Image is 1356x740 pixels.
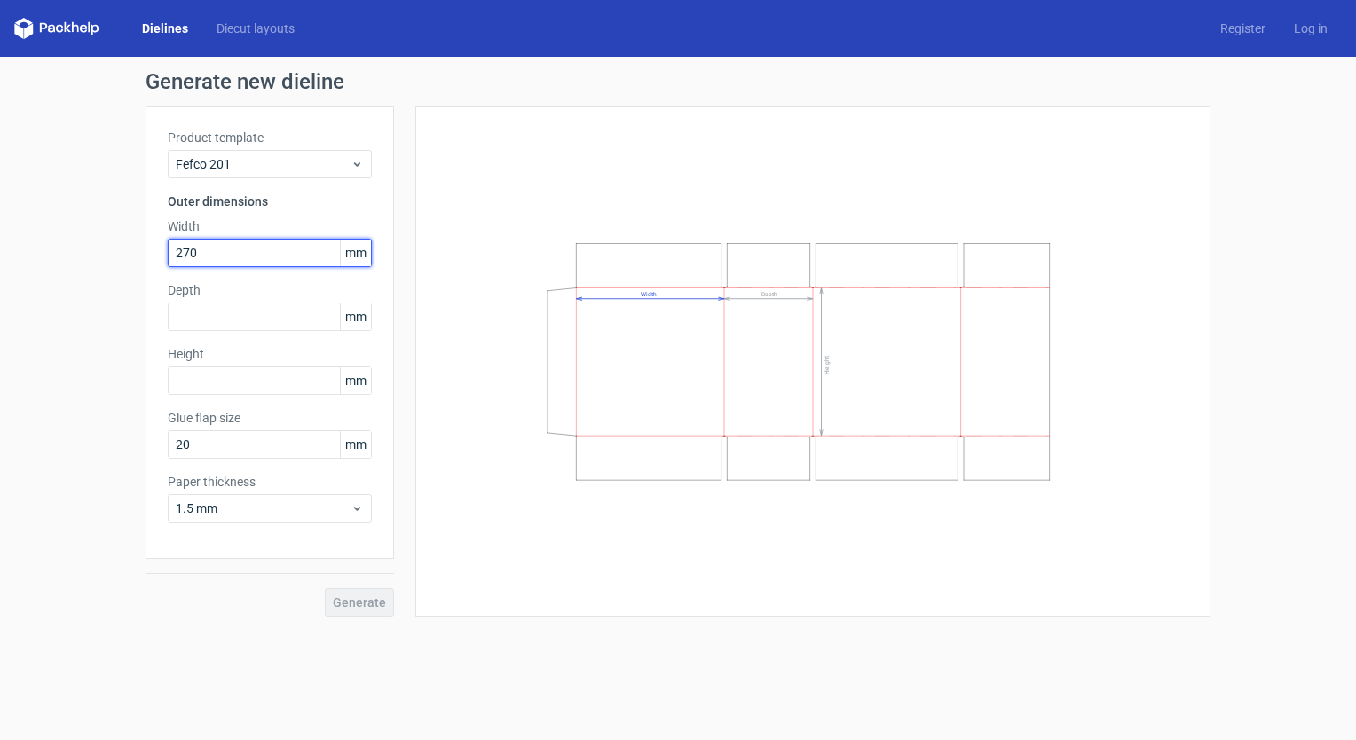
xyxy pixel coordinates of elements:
[340,303,371,330] span: mm
[146,71,1210,92] h1: Generate new dieline
[340,367,371,394] span: mm
[168,409,372,427] label: Glue flap size
[168,345,372,363] label: Height
[168,129,372,146] label: Product template
[1280,20,1342,37] a: Log in
[176,500,351,517] span: 1.5 mm
[761,291,777,298] text: Depth
[202,20,309,37] a: Diecut layouts
[168,217,372,235] label: Width
[340,240,371,266] span: mm
[340,431,371,458] span: mm
[824,356,831,374] text: Height
[168,473,372,491] label: Paper thickness
[1206,20,1280,37] a: Register
[128,20,202,37] a: Dielines
[168,193,372,210] h3: Outer dimensions
[641,291,657,298] text: Width
[168,281,372,299] label: Depth
[176,155,351,173] span: Fefco 201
